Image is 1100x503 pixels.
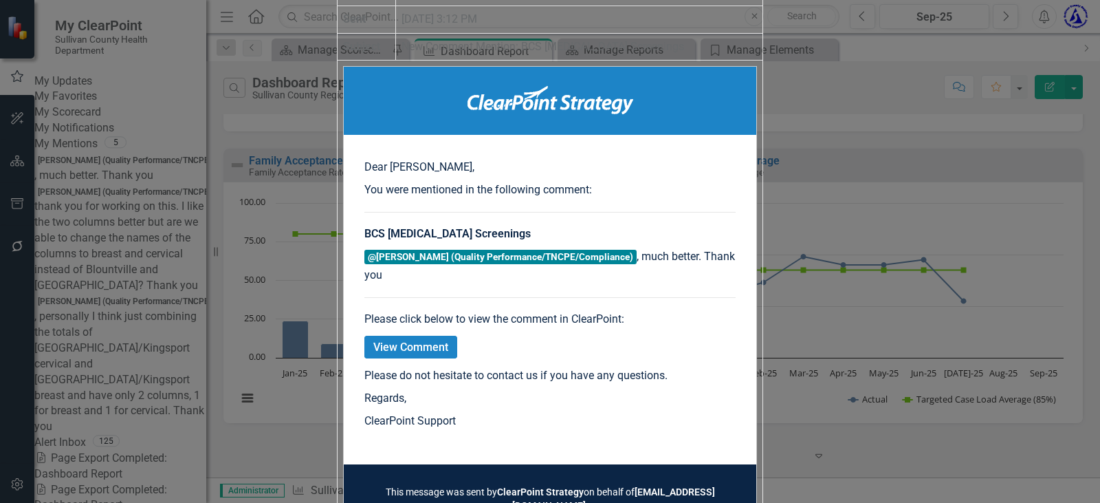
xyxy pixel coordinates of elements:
img: ClearPoint Strategy [467,86,633,114]
p: Please click below to view the comment in ClearPoint: [364,312,736,328]
p: , much better. Thank you [364,249,736,283]
p: You were mentioned in the following comment: [364,182,736,198]
label: @[PERSON_NAME] (Quality Performance/TNCPE/Compliance) [364,250,637,264]
th: Subject [338,33,396,61]
p: ClearPoint Support [364,414,736,429]
td: New Comment Mention: BCS [MEDICAL_DATA] Screenings [396,33,763,61]
p: Dear [PERSON_NAME], [364,160,736,175]
a: View Comment [364,336,457,358]
p: Regards, [364,391,736,407]
strong: BCS [MEDICAL_DATA] Screenings [364,227,531,240]
th: Sent [338,6,396,33]
p: Please do not hesitate to contact us if you have any questions. [364,368,736,384]
strong: ClearPoint Strategy [497,486,584,497]
td: [DATE] 3:12 PM [396,6,763,33]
